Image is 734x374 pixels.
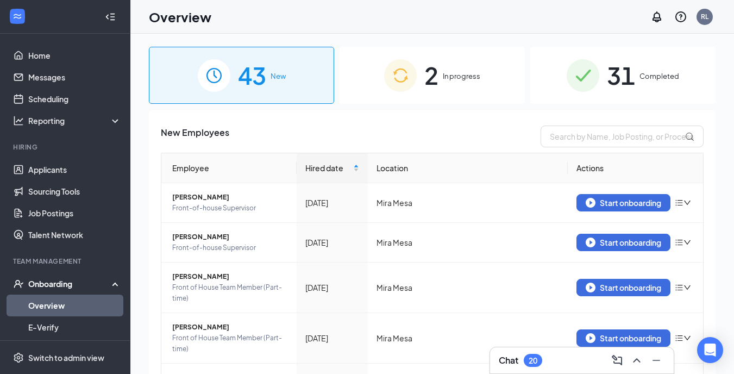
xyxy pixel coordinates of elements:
[28,316,121,338] a: E-Verify
[28,180,121,202] a: Sourcing Tools
[683,239,691,246] span: down
[161,153,297,183] th: Employee
[443,71,480,82] span: In progress
[149,8,211,26] h1: Overview
[675,334,683,342] span: bars
[28,295,121,316] a: Overview
[305,282,359,294] div: [DATE]
[172,271,288,282] span: [PERSON_NAME]
[576,329,670,347] button: Start onboarding
[13,142,119,152] div: Hiring
[650,10,663,23] svg: Notifications
[172,282,288,304] span: Front of House Team Member (Part-time)
[675,198,683,207] span: bars
[630,354,643,367] svg: ChevronUp
[675,283,683,292] span: bars
[586,333,661,343] div: Start onboarding
[499,354,518,366] h3: Chat
[368,153,568,183] th: Location
[675,238,683,247] span: bars
[529,356,537,365] div: 20
[697,337,723,363] div: Open Intercom Messenger
[648,352,665,369] button: Minimize
[172,232,288,242] span: [PERSON_NAME]
[28,66,121,88] a: Messages
[368,183,568,223] td: Mira Mesa
[13,352,24,363] svg: Settings
[683,284,691,291] span: down
[172,242,288,253] span: Front-of-house Supervisor
[305,332,359,344] div: [DATE]
[172,192,288,203] span: [PERSON_NAME]
[683,334,691,342] span: down
[576,279,670,296] button: Start onboarding
[28,88,121,110] a: Scheduling
[172,322,288,333] span: [PERSON_NAME]
[172,333,288,354] span: Front of House Team Member (Part-time)
[611,354,624,367] svg: ComposeMessage
[701,12,708,21] div: RL
[586,198,661,208] div: Start onboarding
[639,71,679,82] span: Completed
[13,115,24,126] svg: Analysis
[172,203,288,214] span: Front-of-house Supervisor
[13,257,119,266] div: Team Management
[161,126,229,147] span: New Employees
[368,263,568,313] td: Mira Mesa
[28,352,104,363] div: Switch to admin view
[368,223,568,263] td: Mira Mesa
[424,57,438,94] span: 2
[305,236,359,248] div: [DATE]
[28,278,112,289] div: Onboarding
[13,278,24,289] svg: UserCheck
[586,283,661,292] div: Start onboarding
[576,234,670,251] button: Start onboarding
[368,313,568,364] td: Mira Mesa
[628,352,645,369] button: ChevronUp
[674,10,687,23] svg: QuestionInfo
[28,224,121,246] a: Talent Network
[305,162,350,174] span: Hired date
[28,338,121,360] a: Onboarding Documents
[105,11,116,22] svg: Collapse
[568,153,703,183] th: Actions
[305,197,359,209] div: [DATE]
[28,202,121,224] a: Job Postings
[271,71,286,82] span: New
[238,57,266,94] span: 43
[683,199,691,207] span: down
[586,238,661,247] div: Start onboarding
[12,11,23,22] svg: WorkstreamLogo
[541,126,704,147] input: Search by Name, Job Posting, or Process
[650,354,663,367] svg: Minimize
[28,45,121,66] a: Home
[608,352,626,369] button: ComposeMessage
[607,57,635,94] span: 31
[28,159,121,180] a: Applicants
[576,194,670,211] button: Start onboarding
[28,115,122,126] div: Reporting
